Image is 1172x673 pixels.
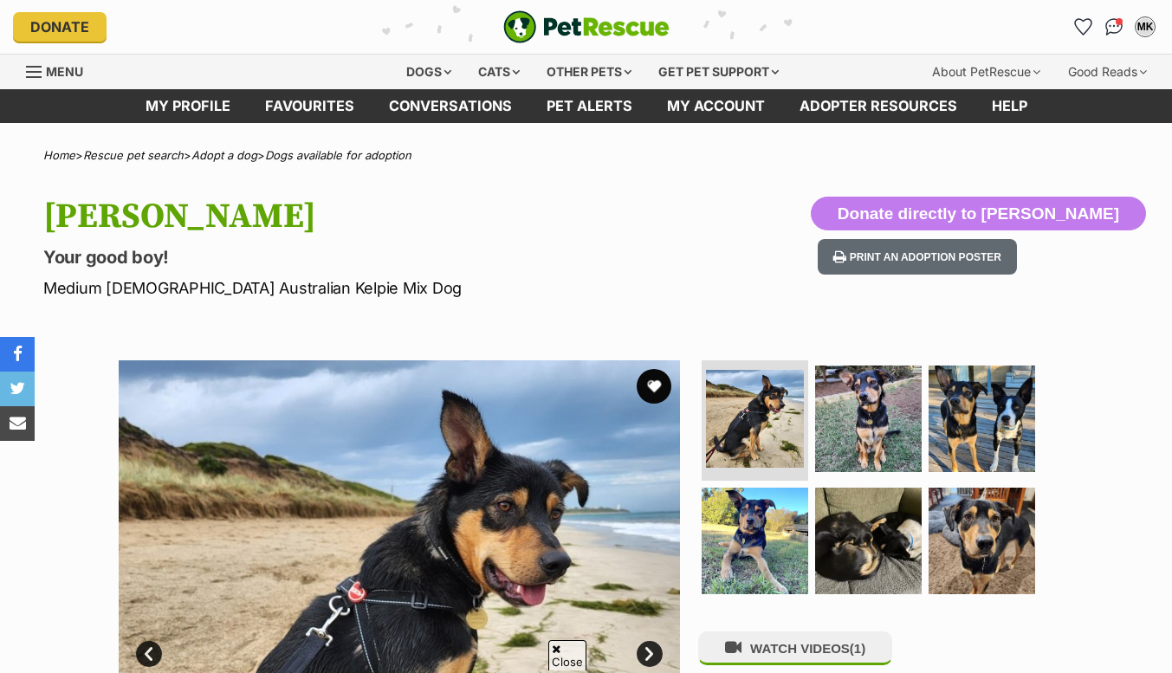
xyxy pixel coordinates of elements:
[1069,13,1159,41] ul: Account quick links
[646,55,791,89] div: Get pet support
[26,55,95,86] a: Menu
[248,89,372,123] a: Favourites
[698,631,892,665] button: WATCH VIDEOS(1)
[975,89,1045,123] a: Help
[136,641,162,667] a: Prev
[706,370,804,468] img: Photo of Hennis
[1136,18,1154,36] div: MK
[815,488,922,594] img: Photo of Hennis
[548,640,586,670] span: Close
[637,641,663,667] a: Next
[850,641,865,656] span: (1)
[1131,13,1159,41] button: My account
[920,55,1052,89] div: About PetRescue
[43,245,716,269] p: Your good boy!
[782,89,975,123] a: Adopter resources
[702,488,808,594] img: Photo of Hennis
[43,276,716,300] p: Medium [DEMOGRAPHIC_DATA] Australian Kelpie Mix Dog
[1056,55,1159,89] div: Good Reads
[43,197,716,236] h1: [PERSON_NAME]
[128,89,248,123] a: My profile
[534,55,644,89] div: Other pets
[503,10,670,43] a: PetRescue
[811,197,1146,231] button: Donate directly to [PERSON_NAME]
[1105,18,1123,36] img: chat-41dd97257d64d25036548639549fe6c8038ab92f7586957e7f3b1b290dea8141.svg
[83,148,184,162] a: Rescue pet search
[265,148,411,162] a: Dogs available for adoption
[1069,13,1097,41] a: Favourites
[466,55,532,89] div: Cats
[929,366,1035,472] img: Photo of Hennis
[1100,13,1128,41] a: Conversations
[13,12,107,42] a: Donate
[929,488,1035,594] img: Photo of Hennis
[529,89,650,123] a: Pet alerts
[650,89,782,123] a: My account
[503,10,670,43] img: logo-e224e6f780fb5917bec1dbf3a21bbac754714ae5b6737aabdf751b685950b380.svg
[46,64,83,79] span: Menu
[818,239,1017,275] button: Print an adoption poster
[394,55,463,89] div: Dogs
[191,148,257,162] a: Adopt a dog
[43,148,75,162] a: Home
[815,366,922,472] img: Photo of Hennis
[372,89,529,123] a: conversations
[637,369,671,404] button: favourite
